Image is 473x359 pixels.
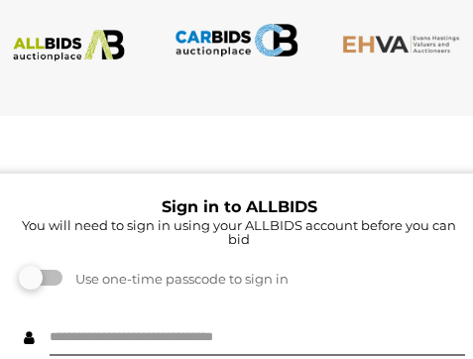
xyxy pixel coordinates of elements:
[342,35,466,54] img: EHVA.com.au
[7,30,131,61] img: ALLBIDS.com.au
[162,197,317,216] b: Sign in to ALLBIDS
[65,271,289,287] span: Use one-time passcode to sign in
[175,20,298,60] img: CARBIDS.com.au
[13,218,465,247] h5: You will need to sign in using your ALLBIDS account before you can bid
